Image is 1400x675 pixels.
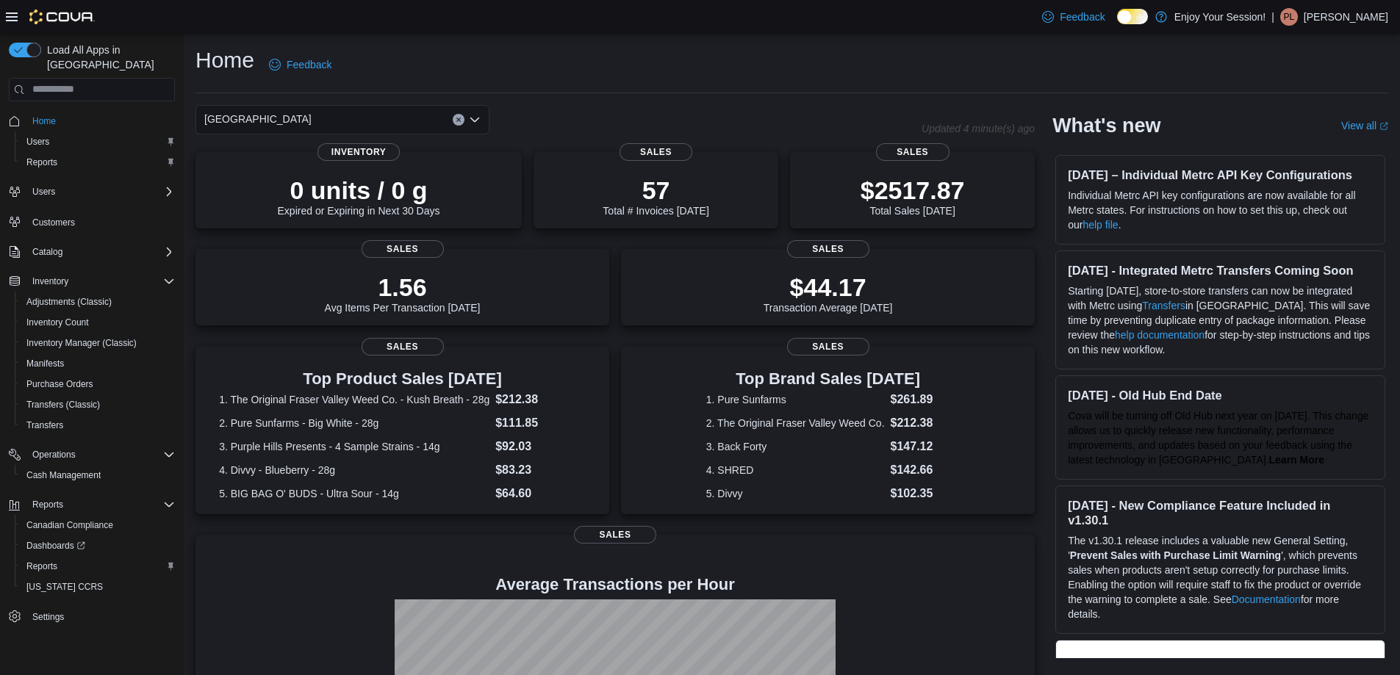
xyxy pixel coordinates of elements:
[603,176,708,217] div: Total # Invoices [DATE]
[325,272,481,314] div: Avg Items Per Transaction [DATE]
[32,246,62,258] span: Catalog
[21,416,175,434] span: Transfers
[21,293,118,311] a: Adjustments (Classic)
[26,112,62,130] a: Home
[219,463,489,477] dt: 4. Divvy - Blueberry - 28g
[1117,24,1118,25] span: Dark Mode
[1068,388,1373,403] h3: [DATE] - Old Hub End Date
[3,211,181,232] button: Customers
[26,496,175,513] span: Reports
[891,485,950,502] dd: $102.35
[3,181,181,202] button: Users
[1068,533,1373,621] p: The v1.30.1 release includes a valuable new General Setting, ' ', which prevents sales when produ...
[861,176,965,217] div: Total Sales [DATE]
[32,499,63,510] span: Reports
[21,334,143,352] a: Inventory Manager (Classic)
[21,314,175,331] span: Inventory Count
[21,133,55,151] a: Users
[26,243,68,261] button: Catalog
[922,123,1035,134] p: Updated 4 minute(s) ago
[21,396,106,414] a: Transfers (Classic)
[1060,10,1105,24] span: Feedback
[21,355,70,372] a: Manifests
[495,438,586,455] dd: $92.03
[21,334,175,352] span: Inventory Manager (Classic)
[15,577,181,597] button: [US_STATE] CCRS
[1036,2,1110,32] a: Feedback
[706,439,885,454] dt: 3. Back Forty
[15,152,181,173] button: Reports
[26,581,103,593] span: [US_STATE] CCRS
[15,312,181,333] button: Inventory Count
[495,461,586,479] dd: $83.23
[26,519,113,531] span: Canadian Compliance
[495,414,586,432] dd: $111.85
[362,338,444,355] span: Sales
[21,154,175,171] span: Reports
[26,156,57,168] span: Reports
[219,392,489,407] dt: 1. The Original Fraser Valley Weed Co. - Kush Breath - 28g
[26,183,175,201] span: Users
[21,516,175,534] span: Canadian Compliance
[3,606,181,627] button: Settings
[32,275,68,287] span: Inventory
[26,317,89,328] span: Inventory Count
[26,337,137,349] span: Inventory Manager (Classic)
[891,438,950,455] dd: $147.12
[29,10,95,24] img: Cova
[26,607,175,626] span: Settings
[1269,454,1324,466] strong: Learn More
[21,355,175,372] span: Manifests
[219,439,489,454] dt: 3. Purple Hills Presents - 4 Sample Strains - 14g
[26,296,112,308] span: Adjustments (Classic)
[26,136,49,148] span: Users
[26,243,175,261] span: Catalog
[706,370,950,388] h3: Top Brand Sales [DATE]
[3,110,181,131] button: Home
[1083,219,1118,231] a: help file
[706,416,885,430] dt: 2. The Original Fraser Valley Weed Co.
[26,446,82,463] button: Operations
[1070,549,1281,561] strong: Prevent Sales with Purchase Limit Warning
[26,469,101,481] span: Cash Management
[469,114,481,126] button: Open list of options
[219,486,489,501] dt: 5. BIG BAG O' BUDS - Ultra Sour - 14g
[1284,8,1295,26] span: PL
[1304,8,1388,26] p: [PERSON_NAME]
[204,110,312,128] span: [GEOGRAPHIC_DATA]
[32,217,75,228] span: Customers
[21,537,91,555] a: Dashboards
[3,494,181,515] button: Reports
[15,556,181,577] button: Reports
[861,176,965,205] p: $2517.87
[15,535,181,556] a: Dashboards
[1280,8,1298,26] div: Paul Lae
[26,399,100,411] span: Transfers (Classic)
[21,466,107,484] a: Cash Management
[32,611,64,623] span: Settings
[764,272,893,314] div: Transaction Average [DATE]
[1232,593,1301,605] a: Documentation
[26,540,85,552] span: Dashboards
[3,242,181,262] button: Catalog
[219,370,586,388] h3: Top Product Sales [DATE]
[574,526,656,544] span: Sales
[876,143,950,161] span: Sales
[620,143,693,161] span: Sales
[706,463,885,477] dt: 4. SHRED
[764,272,893,302] p: $44.17
[32,449,76,461] span: Operations
[1068,188,1373,232] p: Individual Metrc API key configurations are now available for all Metrc states. For instructions ...
[453,114,464,126] button: Clear input
[26,446,175,463] span: Operations
[21,396,175,414] span: Transfers (Classic)
[21,154,63,171] a: Reports
[15,394,181,415] button: Transfers (Classic)
[26,272,175,290] span: Inventory
[26,608,70,626] a: Settings
[9,104,175,665] nav: Complex example
[15,465,181,486] button: Cash Management
[263,50,337,79] a: Feedback
[891,461,950,479] dd: $142.66
[21,516,119,534] a: Canadian Compliance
